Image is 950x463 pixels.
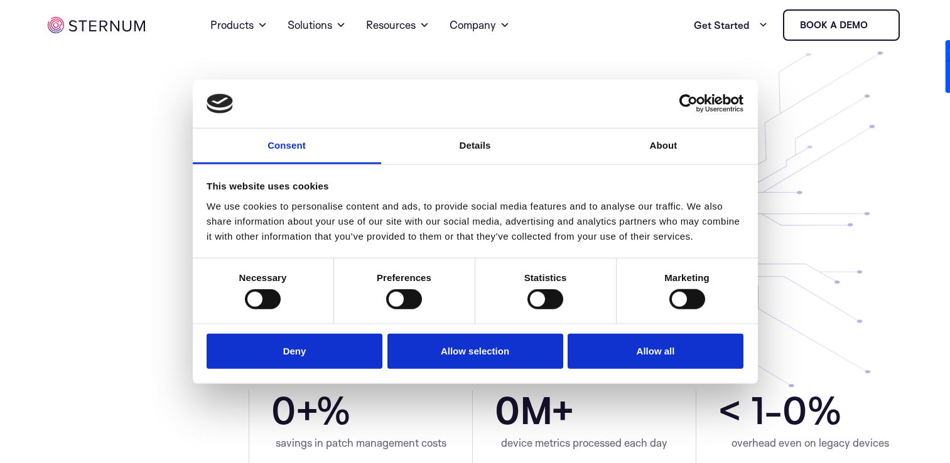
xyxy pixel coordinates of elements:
[634,94,743,113] a: Usercentrics Cookiebot - opens in a new window
[782,390,807,430] span: 0
[873,20,883,30] img: sternum iot
[718,435,902,450] div: overhead even on legacy devices
[450,3,510,48] a: Company
[783,9,900,41] a: Book a demo
[207,179,743,194] div: This website uses cookies
[520,390,674,430] span: M+
[271,390,296,430] span: 0
[377,272,431,283] strong: Preferences
[568,333,743,369] button: Allow all
[193,129,381,164] a: Consent
[495,435,674,450] div: device metrics processed each day
[495,390,520,430] span: 0
[694,13,768,38] a: Get Started
[718,390,782,430] span: < 1-
[569,129,758,164] a: About
[48,17,145,33] img: sternum iot
[207,333,382,369] button: Deny
[524,272,567,283] strong: Statistics
[296,390,450,430] span: +%
[664,272,710,283] strong: Marketing
[381,129,569,164] a: Details
[207,199,743,244] div: We use cookies to personalise content and ads, to provide social media features and to analyse ou...
[288,3,346,48] a: Solutions
[807,390,902,430] span: %
[207,93,233,114] img: logo
[239,272,287,283] strong: Necessary
[271,435,450,450] div: savings in patch management costs
[387,333,563,369] button: Allow selection
[366,3,429,48] a: Resources
[210,3,267,48] a: Products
